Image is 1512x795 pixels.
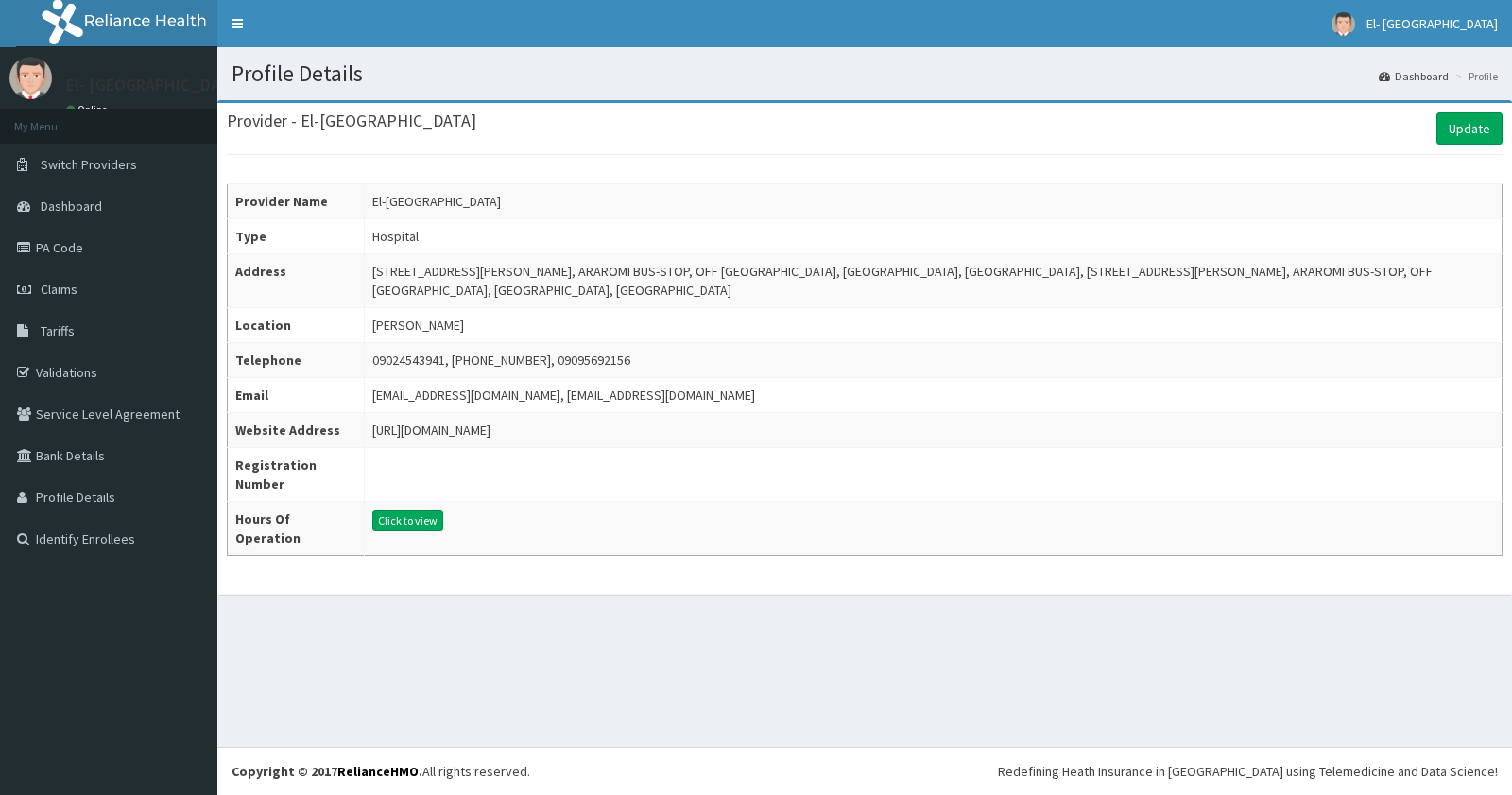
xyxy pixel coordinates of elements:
span: Dashboard [41,198,102,215]
div: [EMAIL_ADDRESS][DOMAIN_NAME], [EMAIL_ADDRESS][DOMAIN_NAME] [372,386,755,405]
img: User Image [9,57,52,99]
span: Tariffs [41,322,75,339]
th: Registration Number [228,448,365,502]
h1: Profile Details [232,61,1498,86]
div: Redefining Heath Insurance in [GEOGRAPHIC_DATA] using Telemedicine and Data Science! [998,762,1498,781]
div: [URL][DOMAIN_NAME] [372,421,490,440]
th: Hours Of Operation [228,502,365,556]
a: Online [66,103,112,116]
button: Click to view [372,510,443,531]
div: [STREET_ADDRESS][PERSON_NAME], ARAROMI BUS-STOP, OFF [GEOGRAPHIC_DATA], [GEOGRAPHIC_DATA], [GEOGR... [372,262,1494,300]
a: Dashboard [1379,68,1449,84]
strong: Copyright © 2017 . [232,763,422,780]
span: Claims [41,281,77,298]
li: Profile [1451,68,1498,84]
th: Email [228,378,365,413]
div: [PERSON_NAME] [372,316,464,335]
img: User Image [1332,12,1355,36]
div: 09024543941, [PHONE_NUMBER], 09095692156 [372,351,630,370]
span: El- [GEOGRAPHIC_DATA] [1366,15,1498,32]
th: Type [228,219,365,254]
div: Hospital [372,227,419,246]
th: Provider Name [228,184,365,219]
th: Address [228,254,365,308]
p: El- [GEOGRAPHIC_DATA] [66,77,245,94]
th: Telephone [228,343,365,378]
a: Update [1436,112,1503,145]
th: Website Address [228,413,365,448]
th: Location [228,308,365,343]
h3: Provider - El-[GEOGRAPHIC_DATA] [227,112,476,130]
span: Switch Providers [41,156,137,173]
div: El-[GEOGRAPHIC_DATA] [372,192,501,211]
a: RelianceHMO [337,763,419,780]
footer: All rights reserved. [217,747,1512,795]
